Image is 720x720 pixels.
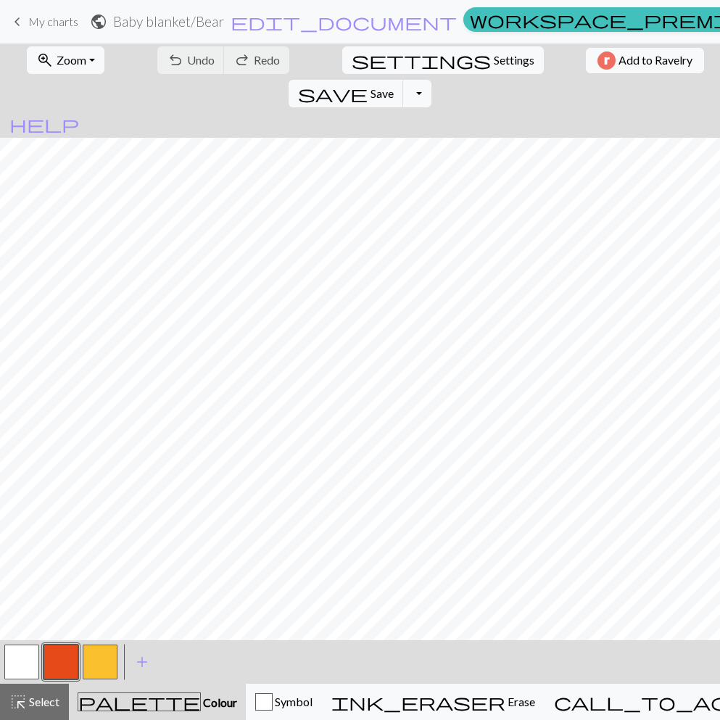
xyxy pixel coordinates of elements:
[113,13,224,30] h2: Baby blanket / Bear
[9,114,79,134] span: help
[27,46,104,74] button: Zoom
[273,695,313,708] span: Symbol
[57,53,86,67] span: Zoom
[27,695,59,708] span: Select
[133,652,151,672] span: add
[201,695,237,709] span: Colour
[618,51,692,70] span: Add to Ravelry
[231,12,457,32] span: edit_document
[90,12,107,32] span: public
[505,695,535,708] span: Erase
[289,80,404,107] button: Save
[371,86,394,100] span: Save
[352,51,491,69] i: Settings
[36,50,54,70] span: zoom_in
[322,684,545,720] button: Erase
[9,692,27,712] span: highlight_alt
[597,51,616,70] img: Ravelry
[298,83,368,104] span: save
[342,46,544,74] button: SettingsSettings
[352,50,491,70] span: settings
[69,684,246,720] button: Colour
[331,692,505,712] span: ink_eraser
[9,12,26,32] span: keyboard_arrow_left
[246,684,322,720] button: Symbol
[494,51,534,69] span: Settings
[9,9,78,34] a: My charts
[78,692,200,712] span: palette
[28,15,78,28] span: My charts
[586,48,704,73] button: Add to Ravelry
